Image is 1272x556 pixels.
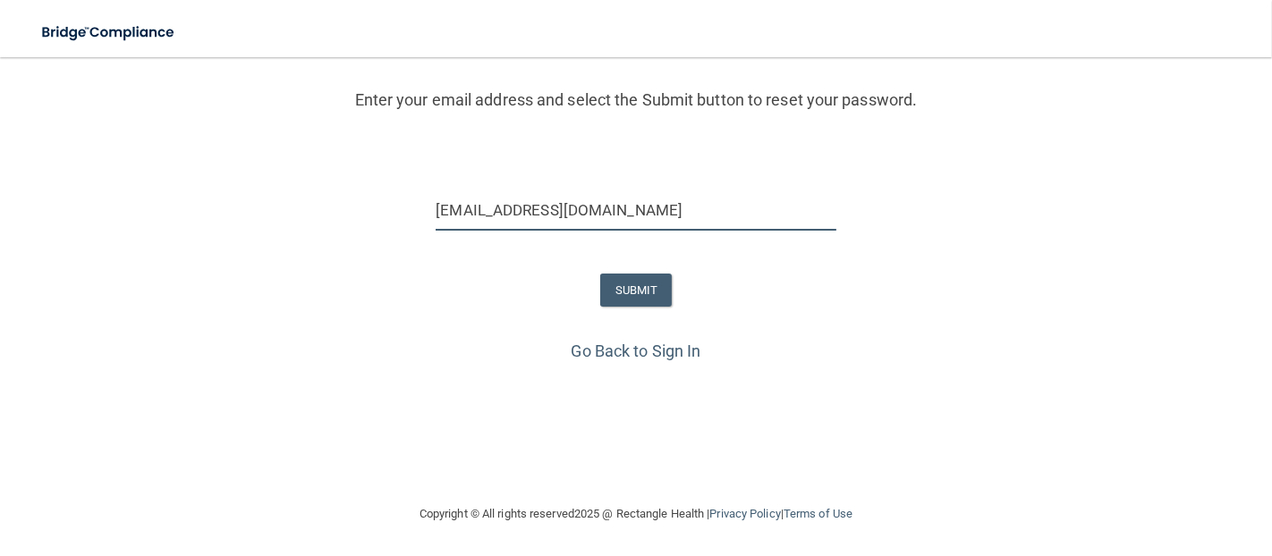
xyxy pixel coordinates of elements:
[600,274,673,307] button: SUBMIT
[310,485,962,543] div: Copyright © All rights reserved 2025 @ Rectangle Health | |
[572,341,701,360] a: Go Back to Sign In
[784,507,852,520] a: Terms of Use
[709,507,780,520] a: Privacy Policy
[27,14,191,51] img: bridge_compliance_login_screen.278c3ca4.svg
[436,190,835,231] input: Email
